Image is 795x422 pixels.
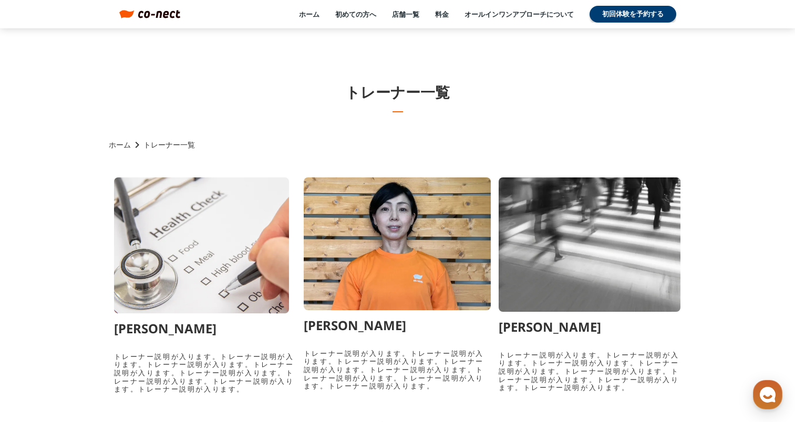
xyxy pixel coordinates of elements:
h3: [PERSON_NAME] [304,318,406,333]
a: 店舗一覧 [392,9,419,19]
p: トレーナー一覧 [143,140,195,150]
p: トレーナー説明が入ります。トレーナー説明が入ります。トレーナー説明が入ります。トレーナー説明が入ります。トレーナー説明が入ります。トレーナー説明が入ります。トレーナー説明が入ります。トレーナー説... [114,353,296,418]
a: 初めての方へ [335,9,376,19]
p: トレーナー説明が入ります。トレーナー説明が入ります。トレーナー説明が入ります。トレーナー説明が入ります。トレーナー説明が入ります。トレーナー説明が入ります。トレーナー説明が入ります。トレーナー説... [499,351,680,392]
a: ホーム [299,9,319,19]
p: トレーナー説明が入ります。トレーナー説明が入ります。トレーナー説明が入ります。トレーナー説明が入ります。トレーナー説明が入ります。トレーナー説明が入ります。トレーナー説明が入ります。トレーナー説... [304,350,491,391]
i: keyboard_arrow_right [131,139,143,151]
a: 料金 [435,9,449,19]
a: オールインワンアプローチについて [464,9,574,19]
h1: トレーナー一覧 [345,81,450,103]
h3: [PERSON_NAME] [114,321,216,336]
a: 初回体験を予約する [590,6,676,23]
a: ホーム [109,140,131,150]
h3: [PERSON_NAME] [499,320,601,335]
